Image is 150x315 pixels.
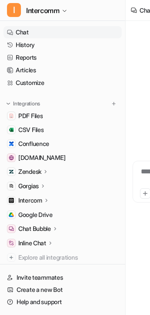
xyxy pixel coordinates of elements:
a: www.helpdesk.com[DOMAIN_NAME] [3,152,122,164]
img: Google Drive [9,212,14,217]
img: PDF Files [9,113,14,119]
a: Google DriveGoogle Drive [3,209,122,221]
span: CSV Files [18,125,44,134]
a: Articles [3,64,122,76]
span: Intercomm [26,4,59,17]
img: Intercom [9,198,14,203]
img: Inline Chat [9,240,14,246]
a: Explore all integrations [3,251,122,264]
span: Google Drive [18,210,53,219]
span: I [7,3,21,17]
a: Help and support [3,296,122,308]
a: History [3,39,122,51]
span: Confluence [18,139,49,148]
img: www.helpdesk.com [9,155,14,160]
img: expand menu [5,101,11,107]
a: Invite teammates [3,271,122,284]
button: Integrations [3,99,43,108]
a: Chat [3,26,122,38]
p: Chat Bubble [18,224,51,233]
span: [DOMAIN_NAME] [18,153,65,162]
p: Intercom [18,196,42,205]
p: Inline Chat [18,239,46,247]
span: Explore all integrations [18,251,118,264]
a: Create a new Bot [3,284,122,296]
span: PDF Files [18,112,43,120]
a: PDF FilesPDF Files [3,110,122,122]
a: Customize [3,77,122,89]
p: Integrations [13,100,40,107]
img: CSV Files [9,127,14,132]
img: explore all integrations [7,253,16,262]
img: Chat Bubble [9,226,14,231]
a: CSV FilesCSV Files [3,124,122,136]
img: Confluence [9,141,14,146]
img: Zendesk [9,169,14,174]
img: Gorgias [9,183,14,189]
p: Zendesk [18,167,41,176]
p: Gorgias [18,182,39,190]
a: ConfluenceConfluence [3,138,122,150]
img: menu_add.svg [111,101,117,107]
a: Reports [3,51,122,64]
